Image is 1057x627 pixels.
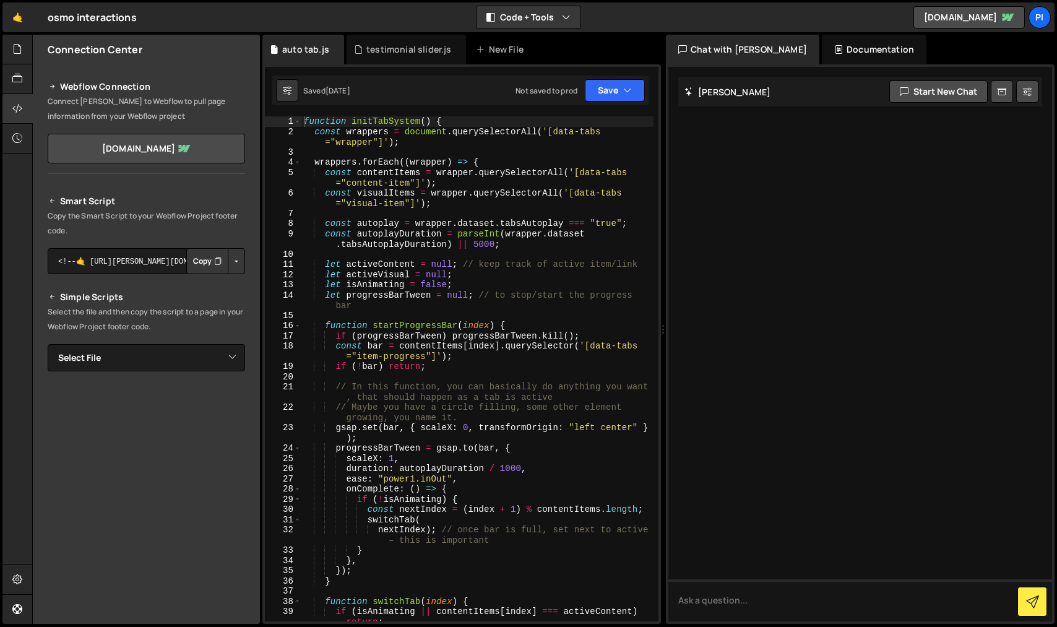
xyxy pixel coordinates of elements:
[265,423,301,443] div: 23
[889,80,988,103] button: Start new chat
[48,79,245,94] h2: Webflow Connection
[1029,6,1051,28] a: pi
[265,341,301,361] div: 18
[265,443,301,454] div: 24
[265,361,301,372] div: 19
[265,116,301,127] div: 1
[2,2,33,32] a: 🤙
[265,270,301,280] div: 12
[48,392,246,503] iframe: YouTube video player
[282,43,329,56] div: auto tab.js
[186,248,228,274] button: Copy
[366,43,451,56] div: testimonial slider.js
[186,248,245,274] div: Button group with nested dropdown
[265,464,301,474] div: 26
[48,290,245,305] h2: Simple Scripts
[265,188,301,209] div: 6
[265,586,301,597] div: 37
[48,94,245,124] p: Connect [PERSON_NAME] to Webflow to pull page information from your Webflow project
[265,597,301,607] div: 38
[265,484,301,495] div: 28
[666,35,819,64] div: Chat with [PERSON_NAME]
[684,86,770,98] h2: [PERSON_NAME]
[265,402,301,423] div: 22
[265,515,301,525] div: 31
[48,305,245,334] p: Select the file and then copy the script to a page in your Webflow Project footer code.
[265,495,301,505] div: 29
[265,454,301,464] div: 25
[265,372,301,383] div: 20
[265,576,301,587] div: 36
[265,504,301,515] div: 30
[265,607,301,627] div: 39
[265,259,301,270] div: 11
[265,556,301,566] div: 34
[265,331,301,342] div: 17
[265,249,301,260] div: 10
[265,127,301,147] div: 2
[48,10,137,25] div: osmo interactions
[48,134,245,163] a: [DOMAIN_NAME]
[265,280,301,290] div: 13
[326,85,350,96] div: [DATE]
[516,85,577,96] div: Not saved to prod
[477,6,580,28] button: Code + Tools
[265,566,301,576] div: 35
[265,147,301,158] div: 3
[48,511,246,623] iframe: YouTube video player
[265,168,301,188] div: 5
[265,209,301,219] div: 7
[265,382,301,402] div: 21
[265,321,301,331] div: 16
[265,157,301,168] div: 4
[585,79,645,102] button: Save
[913,6,1025,28] a: [DOMAIN_NAME]
[265,474,301,485] div: 27
[48,194,245,209] h2: Smart Script
[265,545,301,556] div: 33
[265,311,301,321] div: 15
[48,209,245,238] p: Copy the Smart Script to your Webflow Project footer code.
[476,43,528,56] div: New File
[303,85,350,96] div: Saved
[265,229,301,249] div: 9
[822,35,926,64] div: Documentation
[48,43,142,56] h2: Connection Center
[265,290,301,311] div: 14
[265,525,301,545] div: 32
[48,248,245,274] textarea: <!--🤙 [URL][PERSON_NAME][DOMAIN_NAME]> <script>document.addEventListener("DOMContentLoaded", func...
[265,218,301,229] div: 8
